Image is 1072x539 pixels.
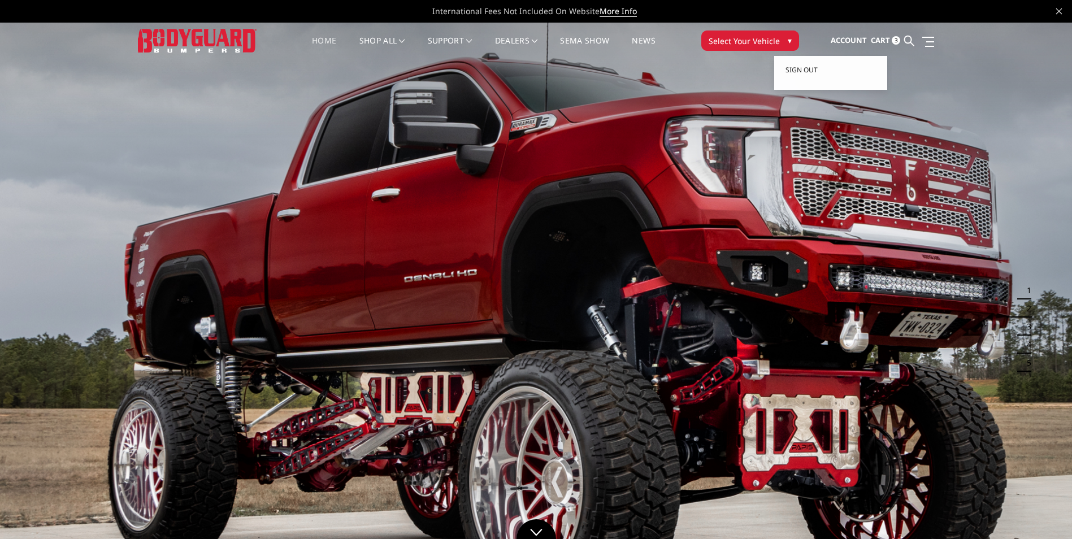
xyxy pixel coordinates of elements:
[1020,281,1031,299] button: 1 of 5
[1020,299,1031,318] button: 2 of 5
[1020,336,1031,354] button: 4 of 5
[892,36,900,45] span: 3
[709,35,780,47] span: Select Your Vehicle
[359,37,405,59] a: shop all
[871,25,900,56] a: Cart 3
[560,37,609,59] a: SEMA Show
[785,62,876,79] a: Sign out
[788,34,792,46] span: ▾
[871,35,890,45] span: Cart
[831,35,867,45] span: Account
[495,37,538,59] a: Dealers
[428,37,472,59] a: Support
[312,37,336,59] a: Home
[831,25,867,56] a: Account
[138,29,257,52] img: BODYGUARD BUMPERS
[632,37,655,59] a: News
[600,6,637,17] a: More Info
[1020,354,1031,372] button: 5 of 5
[517,519,556,539] a: Click to Down
[785,65,818,75] span: Sign out
[701,31,799,51] button: Select Your Vehicle
[1020,318,1031,336] button: 3 of 5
